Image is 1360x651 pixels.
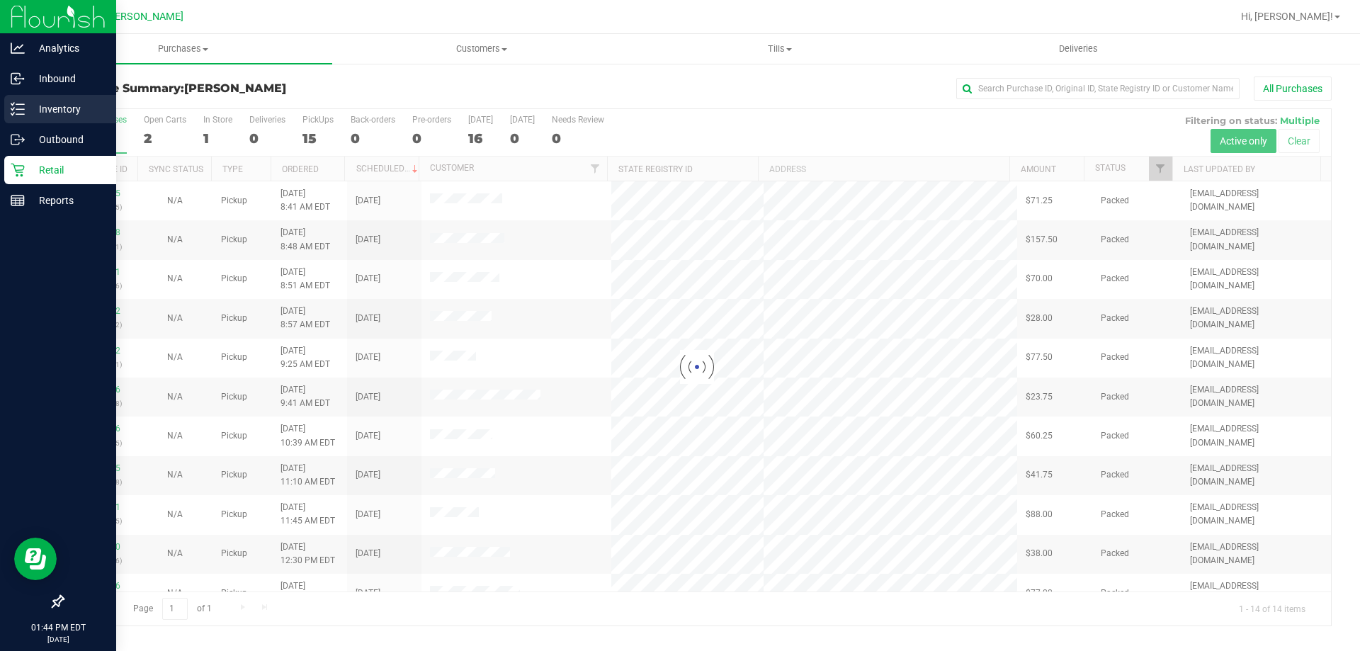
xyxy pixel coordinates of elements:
button: All Purchases [1254,77,1332,101]
iframe: Resource center [14,538,57,580]
inline-svg: Inventory [11,102,25,116]
span: [PERSON_NAME] [106,11,183,23]
h3: Purchase Summary: [62,82,485,95]
inline-svg: Reports [11,193,25,208]
span: Tills [631,43,928,55]
p: Inventory [25,101,110,118]
p: [DATE] [6,634,110,645]
span: Purchases [34,43,332,55]
inline-svg: Retail [11,163,25,177]
p: Reports [25,192,110,209]
p: 01:44 PM EDT [6,621,110,634]
p: Outbound [25,131,110,148]
span: [PERSON_NAME] [184,81,286,95]
span: Deliveries [1040,43,1117,55]
span: Customers [333,43,630,55]
a: Tills [630,34,929,64]
a: Customers [332,34,630,64]
a: Deliveries [929,34,1228,64]
inline-svg: Outbound [11,132,25,147]
a: Purchases [34,34,332,64]
span: Hi, [PERSON_NAME]! [1241,11,1333,22]
p: Inbound [25,70,110,87]
inline-svg: Inbound [11,72,25,86]
inline-svg: Analytics [11,41,25,55]
input: Search Purchase ID, Original ID, State Registry ID or Customer Name... [956,78,1240,99]
p: Analytics [25,40,110,57]
p: Retail [25,162,110,179]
